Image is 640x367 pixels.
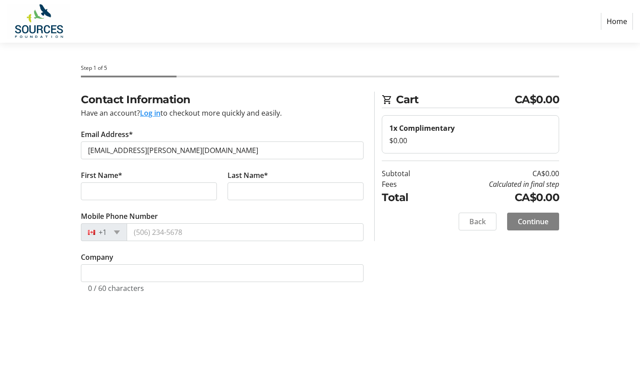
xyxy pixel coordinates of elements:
[469,216,486,227] span: Back
[228,170,268,181] label: Last Name*
[389,123,455,133] strong: 1x Complimentary
[389,135,552,146] div: $0.00
[433,190,559,206] td: CA$0.00
[81,92,364,108] h2: Contact Information
[396,92,515,108] span: Cart
[140,108,160,118] button: Log in
[88,283,144,293] tr-character-limit: 0 / 60 characters
[433,168,559,179] td: CA$0.00
[127,223,364,241] input: (506) 234-5678
[518,216,548,227] span: Continue
[507,213,559,230] button: Continue
[459,213,496,230] button: Back
[7,4,70,39] img: Sources Foundation's Logo
[433,179,559,190] td: Calculated in final step
[81,211,158,222] label: Mobile Phone Number
[81,108,364,118] div: Have an account? to checkout more quickly and easily.
[81,64,559,72] div: Step 1 of 5
[515,92,560,108] span: CA$0.00
[81,252,113,262] label: Company
[601,13,633,30] a: Home
[382,168,433,179] td: Subtotal
[81,170,122,181] label: First Name*
[382,179,433,190] td: Fees
[382,190,433,206] td: Total
[81,129,133,140] label: Email Address*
